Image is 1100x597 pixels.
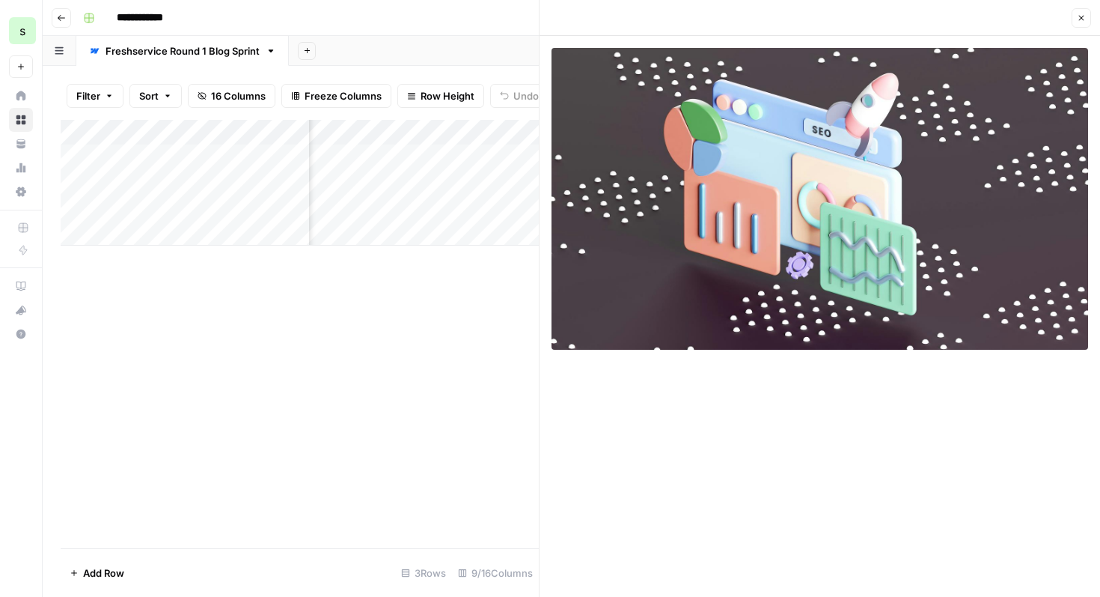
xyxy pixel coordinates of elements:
[67,84,123,108] button: Filter
[9,322,33,346] button: Help + Support
[421,88,474,103] span: Row Height
[9,156,33,180] a: Usage
[397,84,484,108] button: Row Height
[188,84,275,108] button: 16 Columns
[211,88,266,103] span: 16 Columns
[106,43,260,58] div: Freshservice Round 1 Blog Sprint
[19,22,25,40] span: s
[9,108,33,132] a: Browse
[129,84,182,108] button: Sort
[281,84,391,108] button: Freeze Columns
[76,36,289,66] a: Freshservice Round 1 Blog Sprint
[9,12,33,49] button: Workspace: saasgenie
[305,88,382,103] span: Freeze Columns
[395,561,452,585] div: 3 Rows
[9,132,33,156] a: Your Data
[9,298,33,322] button: What's new?
[9,84,33,108] a: Home
[83,566,124,581] span: Add Row
[9,274,33,298] a: AirOps Academy
[139,88,159,103] span: Sort
[551,48,1088,350] img: Row/Cell
[452,561,539,585] div: 9/16 Columns
[490,84,549,108] button: Undo
[76,88,100,103] span: Filter
[9,180,33,204] a: Settings
[513,88,539,103] span: Undo
[61,561,133,585] button: Add Row
[10,299,32,321] div: What's new?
